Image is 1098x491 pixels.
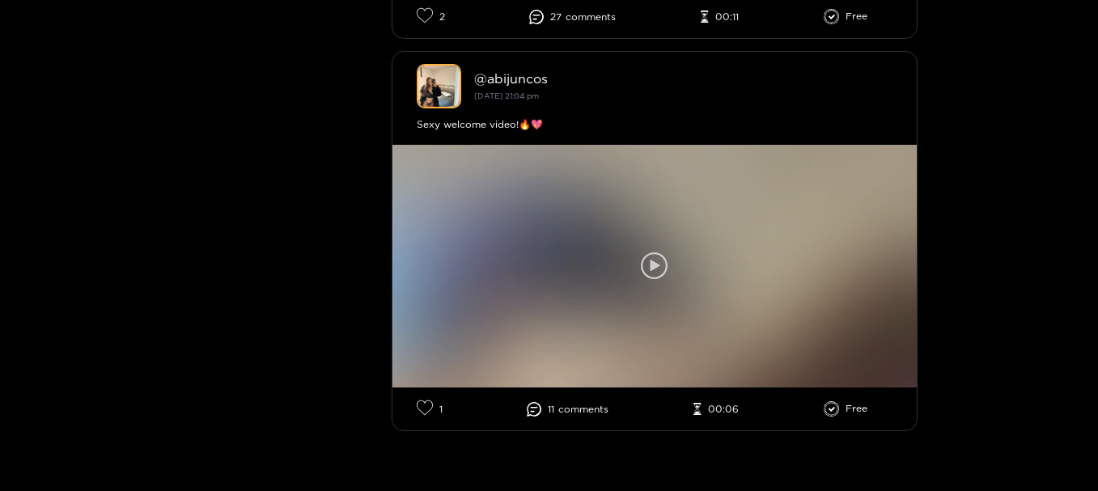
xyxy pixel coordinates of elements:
[417,116,892,133] div: Sexy welcome video!🔥💖
[558,404,608,415] span: comment s
[474,91,539,100] small: [DATE] 21:04 pm
[701,11,739,23] li: 00:11
[417,400,443,418] li: 1
[474,71,892,86] div: @ abijuncos
[566,11,616,23] span: comment s
[693,403,739,416] li: 00:06
[417,64,461,108] img: abijuncos
[527,402,608,417] li: 11
[824,401,868,417] li: Free
[417,7,445,26] li: 2
[824,9,868,25] li: Free
[529,10,616,24] li: 27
